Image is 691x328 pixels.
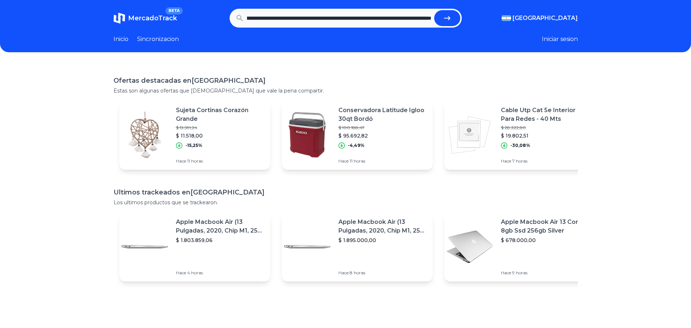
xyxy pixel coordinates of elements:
[176,106,264,123] p: Sujeta Cortinas Corazón Grande
[501,132,589,139] p: $ 19.802,51
[185,143,202,148] p: -15,25%
[348,143,365,148] p: -4,49%
[165,7,182,15] span: BETA
[444,212,595,282] a: Featured imageApple Macbook Air 13 Core I5 8gb Ssd 256gb Silver$ 678.000,00Hace 9 horas
[338,158,427,164] p: Hace 11 horas
[338,132,427,139] p: $ 95.692,82
[176,158,264,164] p: Hace 11 horas
[114,199,578,206] p: Los ultimos productos que se trackearon.
[338,218,427,235] p: Apple Macbook Air (13 Pulgadas, 2020, Chip M1, 256 Gb De Ssd, 8 Gb De Ram) - Plata
[501,106,589,123] p: Cable Utp Cat 5e Interior Para Redes - 40 Mts
[114,35,128,44] a: Inicio
[510,143,530,148] p: -30,08%
[282,212,433,282] a: Featured imageApple Macbook Air (13 Pulgadas, 2020, Chip M1, 256 Gb De Ssd, 8 Gb De Ram) - Plata$...
[282,110,333,160] img: Featured image
[501,270,589,276] p: Hace 9 horas
[338,237,427,244] p: $ 1.895.000,00
[501,125,589,131] p: $ 28.322,80
[176,237,264,244] p: $ 1.803.859,06
[119,212,270,282] a: Featured imageApple Macbook Air (13 Pulgadas, 2020, Chip M1, 256 Gb De Ssd, 8 Gb De Ram) - Plata$...
[501,158,589,164] p: Hace 7 horas
[114,75,578,86] h1: Ofertas destacadas en [GEOGRAPHIC_DATA]
[501,237,589,244] p: $ 678.000,00
[176,125,264,131] p: $ 13.591,24
[502,14,578,22] button: [GEOGRAPHIC_DATA]
[114,187,578,197] h1: Ultimos trackeados en [GEOGRAPHIC_DATA]
[338,125,427,131] p: $ 100.188,47
[502,15,511,21] img: Argentina
[119,100,270,170] a: Featured imageSujeta Cortinas Corazón Grande$ 13.591,24$ 11.518,00-15,25%Hace 11 horas
[176,270,264,276] p: Hace 4 horas
[119,110,170,160] img: Featured image
[501,218,589,235] p: Apple Macbook Air 13 Core I5 8gb Ssd 256gb Silver
[338,106,427,123] p: Conservadora Latitude Igloo 30qt Bordó
[282,221,333,272] img: Featured image
[176,132,264,139] p: $ 11.518,00
[513,14,578,22] span: [GEOGRAPHIC_DATA]
[282,100,433,170] a: Featured imageConservadora Latitude Igloo 30qt Bordó$ 100.188,47$ 95.692,82-4,49%Hace 11 horas
[176,218,264,235] p: Apple Macbook Air (13 Pulgadas, 2020, Chip M1, 256 Gb De Ssd, 8 Gb De Ram) - Plata
[338,270,427,276] p: Hace 8 horas
[444,100,595,170] a: Featured imageCable Utp Cat 5e Interior Para Redes - 40 Mts$ 28.322,80$ 19.802,51-30,08%Hace 7 horas
[114,12,125,24] img: MercadoTrack
[128,14,177,22] span: MercadoTrack
[444,221,495,272] img: Featured image
[542,35,578,44] button: Iniciar sesion
[114,87,578,94] p: Estas son algunas ofertas que [DEMOGRAPHIC_DATA] que vale la pena compartir.
[444,110,495,160] img: Featured image
[119,221,170,272] img: Featured image
[137,35,179,44] a: Sincronizacion
[114,12,177,24] a: MercadoTrackBETA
